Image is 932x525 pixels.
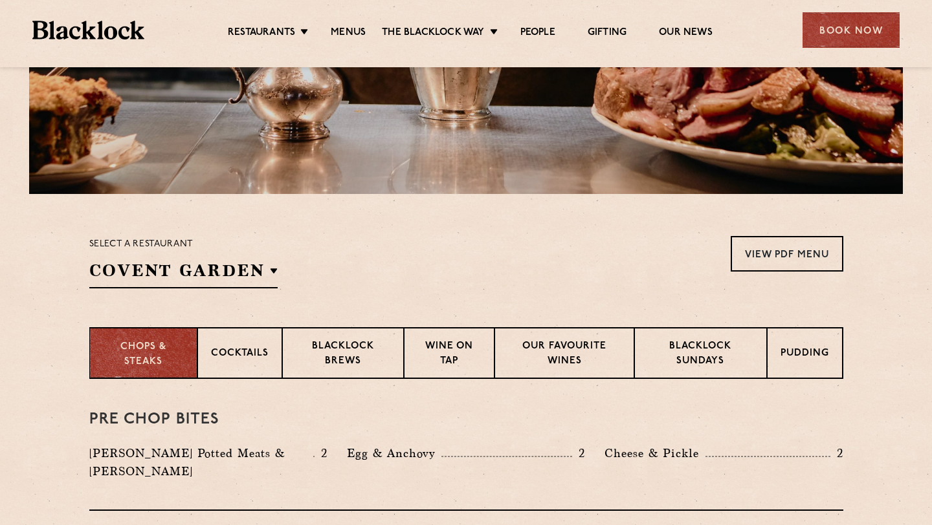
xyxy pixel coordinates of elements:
[315,445,327,462] p: 2
[520,27,555,41] a: People
[347,444,441,462] p: Egg & Anchovy
[588,27,627,41] a: Gifting
[781,347,829,363] p: Pudding
[211,347,269,363] p: Cocktails
[89,411,843,428] h3: Pre Chop Bites
[830,445,843,462] p: 2
[382,27,484,41] a: The Blacklock Way
[89,236,278,253] p: Select a restaurant
[572,445,585,462] p: 2
[648,339,753,370] p: Blacklock Sundays
[659,27,713,41] a: Our News
[605,444,705,462] p: Cheese & Pickle
[731,236,843,272] a: View PDF Menu
[103,340,184,369] p: Chops & Steaks
[228,27,295,41] a: Restaurants
[803,12,900,48] div: Book Now
[89,259,278,288] h2: Covent Garden
[508,339,621,370] p: Our favourite wines
[296,339,390,370] p: Blacklock Brews
[331,27,366,41] a: Menus
[32,21,144,39] img: BL_Textured_Logo-footer-cropped.svg
[89,444,313,480] p: [PERSON_NAME] Potted Meats & [PERSON_NAME]
[417,339,481,370] p: Wine on Tap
